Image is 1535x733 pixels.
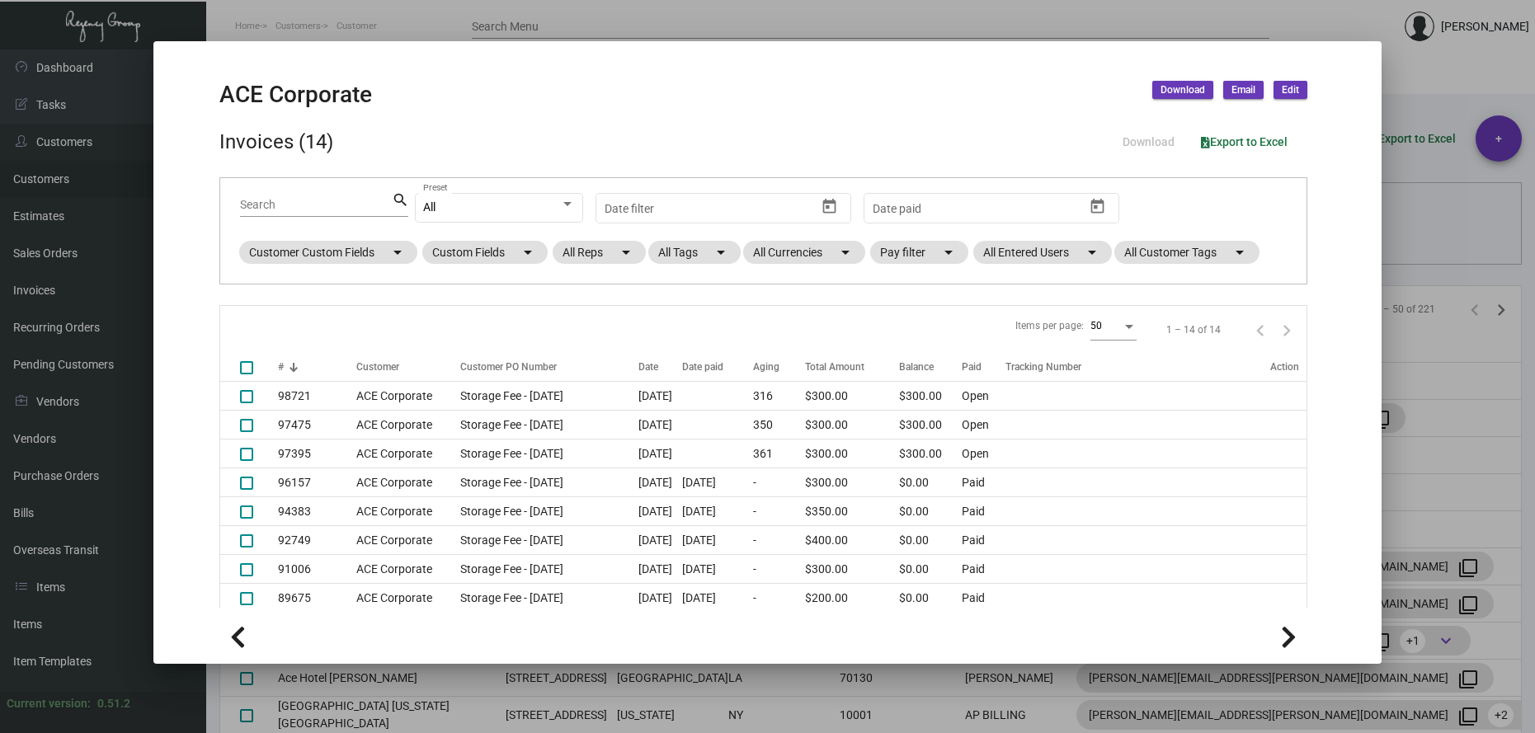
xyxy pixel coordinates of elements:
td: - [753,584,805,613]
td: [DATE] [638,411,682,439]
td: Paid [962,468,1005,497]
input: Start date [605,202,656,215]
div: Aging [753,359,779,374]
td: 94383 [278,497,356,526]
div: Paid [962,359,1005,374]
td: Open [962,382,1005,411]
td: ACE Corporate [356,584,452,613]
td: $0.00 [899,468,962,497]
span: Edit [1282,83,1299,97]
td: $300.00 [899,382,962,411]
span: Export to Excel [1201,135,1288,148]
mat-icon: arrow_drop_down [518,242,538,262]
mat-icon: arrow_drop_down [711,242,731,262]
mat-chip: All Tags [648,241,741,264]
td: $300.00 [899,411,962,439]
div: Customer [356,359,452,374]
td: ACE Corporate [356,555,452,584]
td: [DATE] [638,555,682,584]
div: Date [638,359,658,374]
td: - [753,526,805,555]
td: ACE Corporate [356,382,452,411]
td: 98721 [278,382,356,411]
td: Storage Fee - [DATE] [452,468,638,497]
mat-chip: Custom Fields [422,241,548,264]
td: 92749 [278,526,356,555]
td: Storage Fee - [DATE] [452,555,638,584]
td: [DATE] [682,468,753,497]
td: $300.00 [805,382,899,411]
td: $400.00 [805,526,899,555]
td: Storage Fee - [DATE] [452,439,638,468]
button: Email [1223,81,1264,99]
td: $0.00 [899,497,962,526]
mat-select: Items per page: [1090,321,1137,332]
td: 97395 [278,439,356,468]
div: Current version: [7,695,91,712]
td: Paid [962,584,1005,613]
td: $200.00 [805,584,899,613]
td: - [753,468,805,497]
span: Download [1161,83,1205,97]
mat-icon: arrow_drop_down [939,242,958,262]
td: [DATE] [638,497,682,526]
button: Edit [1274,81,1307,99]
td: [DATE] [638,439,682,468]
td: $300.00 [805,555,899,584]
span: Email [1231,83,1255,97]
div: Balance [899,359,962,374]
td: 96157 [278,468,356,497]
mat-chip: Pay filter [870,241,968,264]
button: Download [1109,127,1188,157]
td: [DATE] [682,526,753,555]
button: Download [1152,81,1213,99]
button: Next page [1274,317,1300,343]
td: ACE Corporate [356,439,452,468]
mat-icon: arrow_drop_down [616,242,636,262]
td: Open [962,439,1005,468]
td: 89675 [278,584,356,613]
span: Download [1123,135,1175,148]
td: 97475 [278,411,356,439]
td: [DATE] [638,468,682,497]
mat-chip: All Reps [553,241,646,264]
h2: ACE Corporate [219,81,372,109]
div: Invoices (14) [219,127,333,157]
button: Previous page [1247,317,1274,343]
div: Customer [356,359,399,374]
mat-chip: All Customer Tags [1114,241,1260,264]
input: Start date [873,202,924,215]
div: Balance [899,359,934,374]
td: Storage Fee - [DATE] [452,497,638,526]
div: 1 – 14 of 14 [1166,322,1221,337]
td: Storage Fee - [DATE] [452,584,638,613]
th: Action [1270,353,1307,382]
div: Total Amount [805,359,899,374]
td: [DATE] [638,382,682,411]
div: Date [638,359,682,374]
td: 350 [753,411,805,439]
td: $300.00 [805,411,899,439]
mat-chip: All Currencies [743,241,865,264]
button: Export to Excel [1188,127,1301,157]
div: Customer PO Number [460,359,557,374]
td: $0.00 [899,526,962,555]
td: $300.00 [899,439,962,468]
td: $0.00 [899,555,962,584]
mat-icon: search [392,190,409,210]
input: End date [670,202,773,215]
td: Storage Fee - [DATE] [452,411,638,439]
td: [DATE] [638,526,682,555]
mat-icon: arrow_drop_down [388,242,407,262]
td: Paid [962,497,1005,526]
div: Aging [753,359,805,374]
td: [DATE] [638,584,682,613]
td: $300.00 [805,468,899,497]
td: $350.00 [805,497,899,526]
td: Storage Fee - [DATE] [452,382,638,411]
td: - [753,497,805,526]
td: [DATE] [682,584,753,613]
div: Items per page: [1015,318,1084,333]
td: $300.00 [805,439,899,468]
div: Tracking Number [1005,359,1081,374]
